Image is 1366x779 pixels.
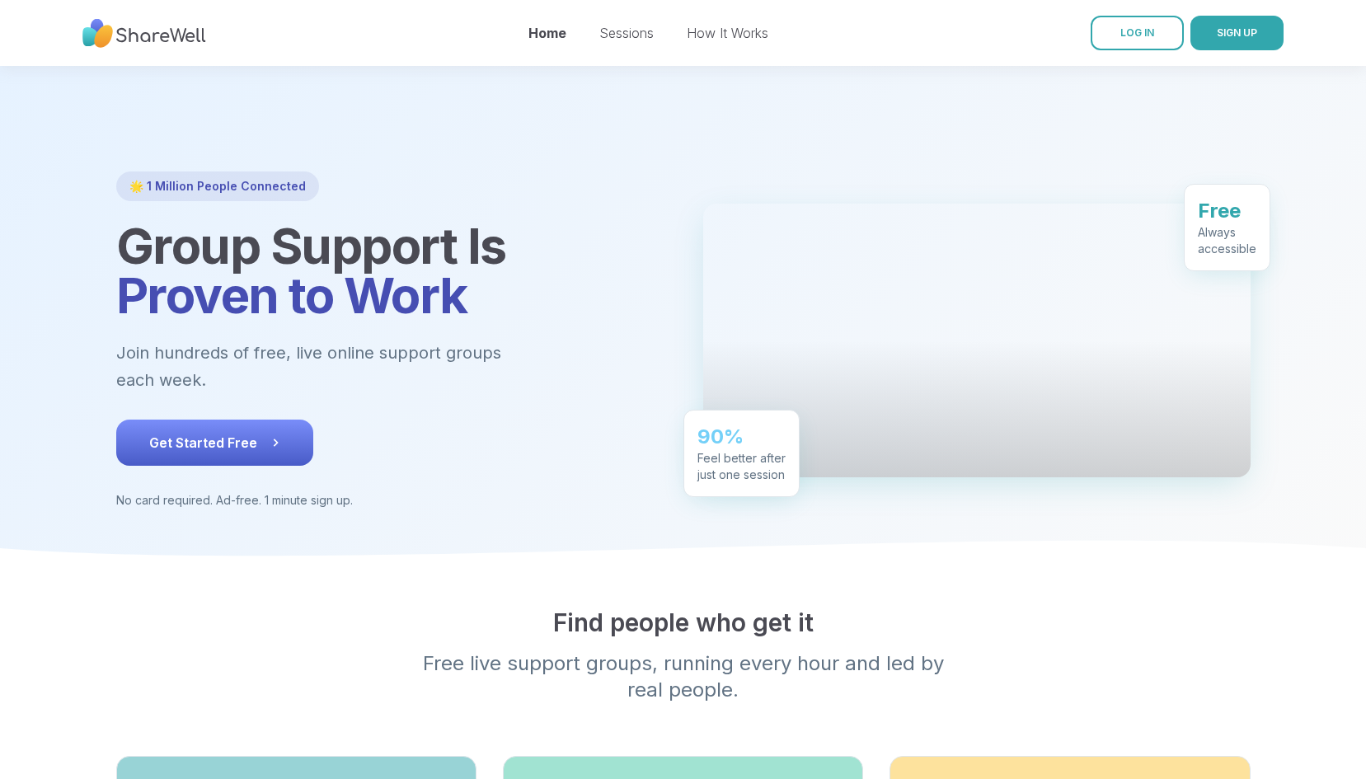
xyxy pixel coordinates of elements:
[1091,16,1184,50] a: LOG IN
[116,221,664,320] h1: Group Support Is
[82,11,206,56] img: ShareWell Nav Logo
[687,25,768,41] a: How It Works
[116,492,664,509] p: No card required. Ad-free. 1 minute sign up.
[599,25,654,41] a: Sessions
[697,449,786,482] div: Feel better after just one session
[116,608,1251,637] h2: Find people who get it
[116,420,313,466] button: Get Started Free
[1190,16,1284,50] button: SIGN UP
[116,171,319,201] div: 🌟 1 Million People Connected
[1198,197,1256,223] div: Free
[1198,223,1256,256] div: Always accessible
[116,265,467,325] span: Proven to Work
[116,340,591,393] p: Join hundreds of free, live online support groups each week.
[367,650,1000,703] p: Free live support groups, running every hour and led by real people.
[1120,26,1154,39] span: LOG IN
[697,423,786,449] div: 90%
[528,25,566,41] a: Home
[149,433,280,453] span: Get Started Free
[1217,26,1257,39] span: SIGN UP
